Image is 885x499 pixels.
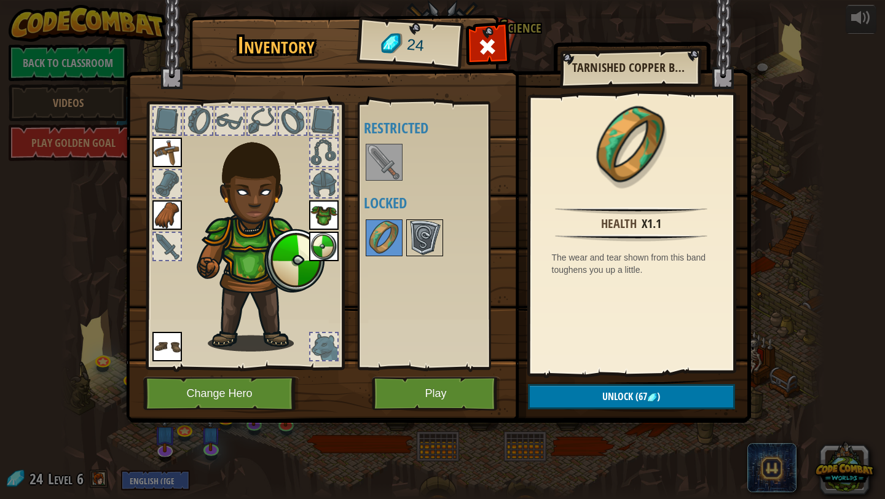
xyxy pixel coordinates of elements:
[642,215,661,233] div: x1.1
[367,221,401,255] img: portrait.png
[309,232,339,261] img: portrait.png
[591,106,671,186] img: portrait.png
[555,234,707,242] img: hr.png
[192,125,324,352] img: female.png
[198,33,355,58] h1: Inventory
[367,145,401,179] img: portrait.png
[407,221,442,255] img: portrait.png
[364,195,509,211] h4: Locked
[143,377,299,411] button: Change Hero
[572,61,688,74] h2: Tarnished Copper Band
[555,207,707,214] img: hr.png
[633,390,647,403] span: (67
[647,393,657,403] img: gem.png
[152,200,182,230] img: portrait.png
[364,120,509,136] h4: Restricted
[406,34,425,57] span: 24
[601,215,637,233] div: Health
[528,384,735,409] button: Unlock(67)
[309,200,339,230] img: portrait.png
[152,138,182,167] img: portrait.png
[552,251,717,276] div: The wear and tear shown from this band toughens you up a little.
[657,390,660,403] span: )
[152,332,182,361] img: portrait.png
[602,390,633,403] span: Unlock
[372,377,500,411] button: Play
